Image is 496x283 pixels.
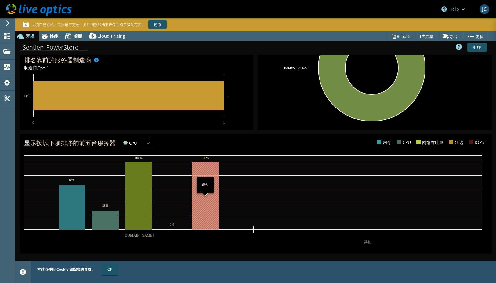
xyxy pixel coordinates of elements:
[97,33,125,39] span: Cloud Pricing
[467,139,484,146] li: IOPS
[441,6,447,12] svg: \n
[295,65,307,70] tspan: ESXi 6.5
[438,31,462,41] a: 导出
[227,94,229,97] text: 1
[124,233,154,237] text: [DOMAIN_NAME]
[223,120,225,125] text: 1
[32,120,34,125] text: 0
[148,20,167,29] a: 还原
[416,31,438,41] a: 共享
[50,33,58,39] span: 性能
[69,178,75,182] text: 66%
[24,57,91,64] h3: 排名靠前的服务器制造商
[375,139,391,146] li: 内存
[284,65,295,70] tspan: 100.0%
[170,222,174,226] text: 0%
[37,267,95,272] span: 本站点使用 Cookie 跟踪您的导航。
[467,43,487,52] a: 打印
[121,139,144,147] span: CPU
[387,31,416,41] a: Reports
[74,33,82,39] span: 虛擬
[101,264,118,275] a: OK
[102,204,108,207] text: 28%
[26,33,34,39] span: 环境
[364,240,371,244] text: 其他
[20,44,88,51] h1: Sentien_PowerStore
[46,65,49,71] span: 1
[24,64,249,71] h4: 制造商总计:
[415,139,444,146] li: 网络吞吐量
[395,139,411,146] li: CPU
[201,156,209,160] text: 100%
[480,4,489,14] span: JC
[24,94,31,98] text: Dell
[447,139,463,146] li: 延迟
[135,156,143,160] text: 100%
[462,31,488,41] a: 更多
[23,21,322,28] p: 此项目已存档。无法进行更改，并且图形和摘要表仅在项目级别可用。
